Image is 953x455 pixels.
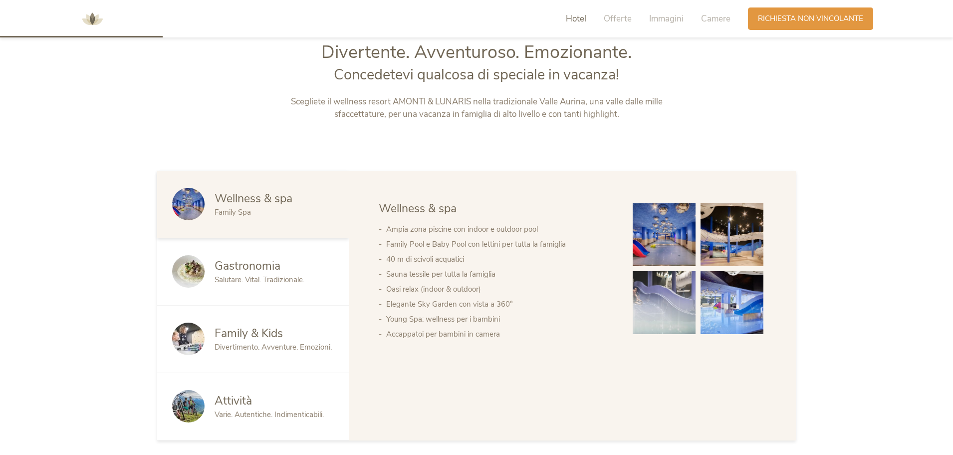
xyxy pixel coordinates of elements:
[386,222,613,237] li: Ampia zona piscine con indoor e outdoor pool
[215,275,304,285] span: Salutare. Vital. Tradizionale.
[386,237,613,252] li: Family Pool e Baby Pool con lettini per tutta la famiglia
[321,40,632,64] span: Divertente. Avventuroso. Emozionante.
[386,297,613,312] li: Elegante Sky Garden con vista a 360°
[215,258,280,274] span: Gastronomia
[215,393,252,409] span: Attività
[379,201,457,216] span: Wellness & spa
[386,327,613,342] li: Accappatoi per bambini in camera
[386,252,613,267] li: 40 m di scivoli acquatici
[604,13,632,24] span: Offerte
[215,410,324,420] span: Varie. Autentiche. Indimenticabili.
[386,282,613,297] li: Oasi relax (indoor & outdoor)
[215,207,251,217] span: Family Spa
[649,13,684,24] span: Immagini
[77,15,107,22] a: AMONTI & LUNARIS Wellnessresort
[386,312,613,327] li: Young Spa: wellness per i bambini
[268,95,685,121] p: Scegliete il wellness resort AMONTI & LUNARIS nella tradizionale Valle Aurina, una valle dalle mi...
[334,65,619,84] span: Concedetevi qualcosa di speciale in vacanza!
[77,4,107,34] img: AMONTI & LUNARIS Wellnessresort
[386,267,613,282] li: Sauna tessile per tutta la famiglia
[701,13,730,24] span: Camere
[215,191,292,206] span: Wellness & spa
[215,342,332,352] span: Divertimento. Avventure. Emozioni.
[758,13,863,24] span: Richiesta non vincolante
[215,326,283,341] span: Family & Kids
[566,13,586,24] span: Hotel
